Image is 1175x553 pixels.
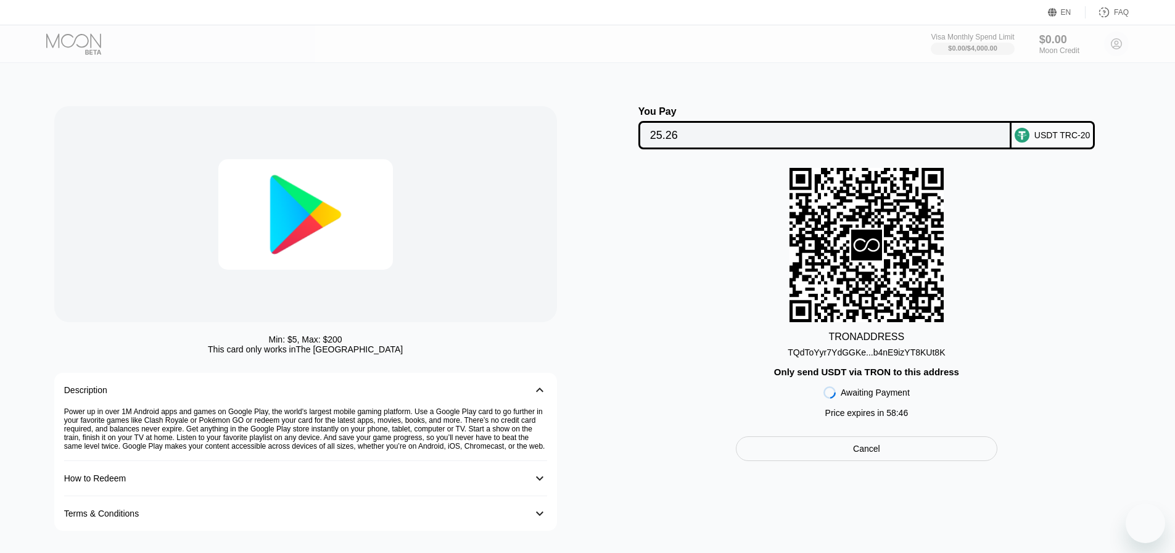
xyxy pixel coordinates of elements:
div: Visa Monthly Spend Limit [931,33,1014,41]
div: Description [64,385,107,395]
div: USDT TRC-20 [1034,130,1090,140]
div: 󰅀 [532,506,547,521]
iframe: Кнопка запуска окна обмена сообщениями [1126,504,1165,543]
div: Terms & Conditions [64,509,139,518]
div: TRON ADDRESS [829,331,905,343]
div: 󰅀 [532,471,547,486]
div: You Pay [638,106,1012,117]
div: Awaiting Payment [841,388,910,397]
div: FAQ [1086,6,1129,19]
div: TQdToYyr7YdGGKe...b4nE9izYT8KUt8K [788,343,945,357]
div: $0.00 / $4,000.00 [948,44,997,52]
div: How to Redeem [64,473,126,483]
div: EN [1061,8,1071,17]
div: TQdToYyr7YdGGKe...b4nE9izYT8KUt8K [788,347,945,357]
div: Min: $ 5 , Max: $ 200 [269,335,342,344]
div: Cancel [853,443,880,454]
span: 58 : 46 [886,408,908,418]
div: You PayUSDT TRC-20 [600,106,1134,149]
div: Price expires in [825,408,909,418]
div: Only send USDT via TRON to this address [774,367,959,377]
div: Visa Monthly Spend Limit$0.00/$4,000.00 [931,33,1014,55]
div: EN [1048,6,1086,19]
div: Cancel [736,436,997,461]
div: FAQ [1114,8,1129,17]
div: 󰅀 [532,383,547,397]
div: Power up in over 1M Android apps and games on Google Play, the world's largest mobile gaming plat... [64,407,547,461]
div: This card only works in The [GEOGRAPHIC_DATA] [208,344,403,354]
